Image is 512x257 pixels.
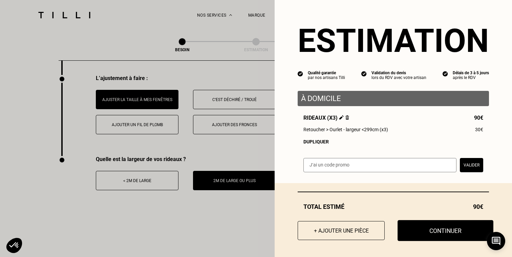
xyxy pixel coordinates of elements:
[298,203,489,210] div: Total estimé
[298,221,385,240] button: + Ajouter une pièce
[460,158,483,172] button: Valider
[303,139,483,144] div: Dupliquer
[361,71,367,77] img: icon list info
[308,75,345,80] div: par nos artisans Tilli
[398,220,493,241] button: Continuer
[475,127,483,132] span: 30€
[301,94,486,103] p: À domicile
[453,71,489,75] div: Délais de 3 à 5 jours
[371,75,426,80] div: lors du RDV avec votre artisan
[303,158,456,172] input: J‘ai un code promo
[371,71,426,75] div: Validation du devis
[298,22,489,60] section: Estimation
[298,71,303,77] img: icon list info
[303,127,388,132] span: Retoucher > Ourlet - largeur <299cm (x3)
[474,115,483,121] span: 90€
[339,115,344,120] img: Éditer
[453,75,489,80] div: après le RDV
[308,71,345,75] div: Qualité garantie
[443,71,448,77] img: icon list info
[303,115,349,121] span: Rideaux (x3)
[345,115,349,120] img: Supprimer
[473,203,483,210] span: 90€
